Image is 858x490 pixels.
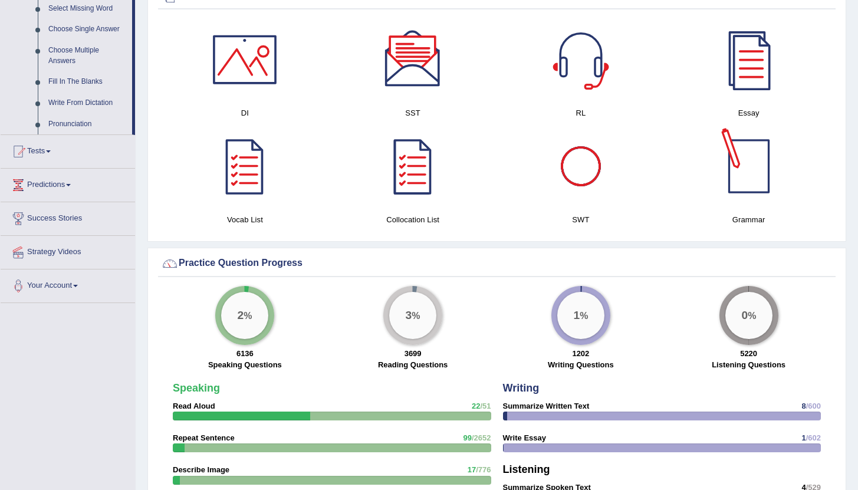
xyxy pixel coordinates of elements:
span: /51 [480,402,491,410]
strong: Describe Image [173,465,229,474]
strong: Listening [503,463,550,475]
strong: Read Aloud [173,402,215,410]
strong: Repeat Sentence [173,433,235,442]
span: /602 [806,433,821,442]
span: /776 [476,465,491,474]
span: 8 [801,402,806,410]
label: Writing Questions [548,359,614,370]
big: 2 [238,309,244,322]
h4: Vocab List [167,213,323,226]
h4: SWT [503,213,659,226]
h4: SST [335,107,491,119]
label: Speaking Questions [208,359,282,370]
div: % [725,292,772,339]
span: /600 [806,402,821,410]
strong: Summarize Written Text [503,402,590,410]
h4: RL [503,107,659,119]
a: Choose Single Answer [43,19,132,40]
strong: 5220 [740,349,757,358]
big: 3 [406,309,412,322]
span: /2652 [472,433,491,442]
a: Predictions [1,169,135,198]
span: 22 [472,402,480,410]
strong: 6136 [236,349,254,358]
strong: Writing [503,382,540,394]
a: Choose Multiple Answers [43,40,132,71]
strong: 1202 [572,349,589,358]
big: 1 [573,309,580,322]
strong: Speaking [173,382,220,394]
label: Listening Questions [712,359,785,370]
a: Pronunciation [43,114,132,135]
span: 17 [468,465,476,474]
h4: Essay [670,107,827,119]
span: 99 [463,433,471,442]
a: Your Account [1,269,135,299]
h4: Collocation List [335,213,491,226]
h4: Grammar [670,213,827,226]
span: 1 [801,433,806,442]
div: % [557,292,604,339]
a: Tests [1,135,135,165]
div: % [221,292,268,339]
a: Write From Dictation [43,93,132,114]
strong: Write Essay [503,433,546,442]
label: Reading Questions [378,359,448,370]
a: Success Stories [1,202,135,232]
h4: DI [167,107,323,119]
a: Strategy Videos [1,236,135,265]
div: Practice Question Progress [161,255,833,272]
strong: 3699 [405,349,422,358]
big: 0 [741,309,748,322]
div: % [389,292,436,339]
a: Fill In The Blanks [43,71,132,93]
